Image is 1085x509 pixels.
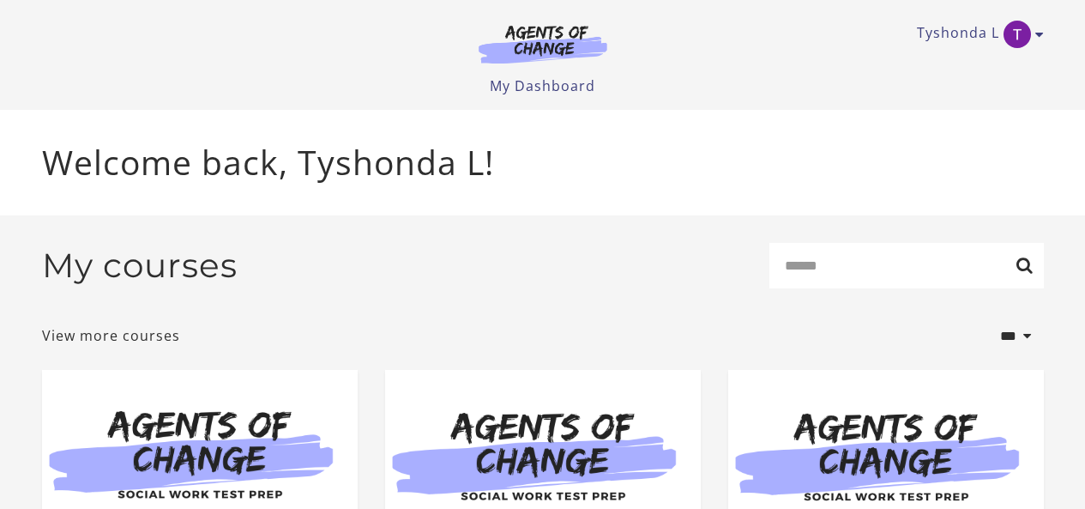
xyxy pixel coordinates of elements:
[917,21,1035,48] a: Toggle menu
[42,325,180,346] a: View more courses
[461,24,625,64] img: Agents of Change Logo
[490,76,595,95] a: My Dashboard
[42,245,238,286] h2: My courses
[42,137,1044,188] p: Welcome back, Tyshonda L!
